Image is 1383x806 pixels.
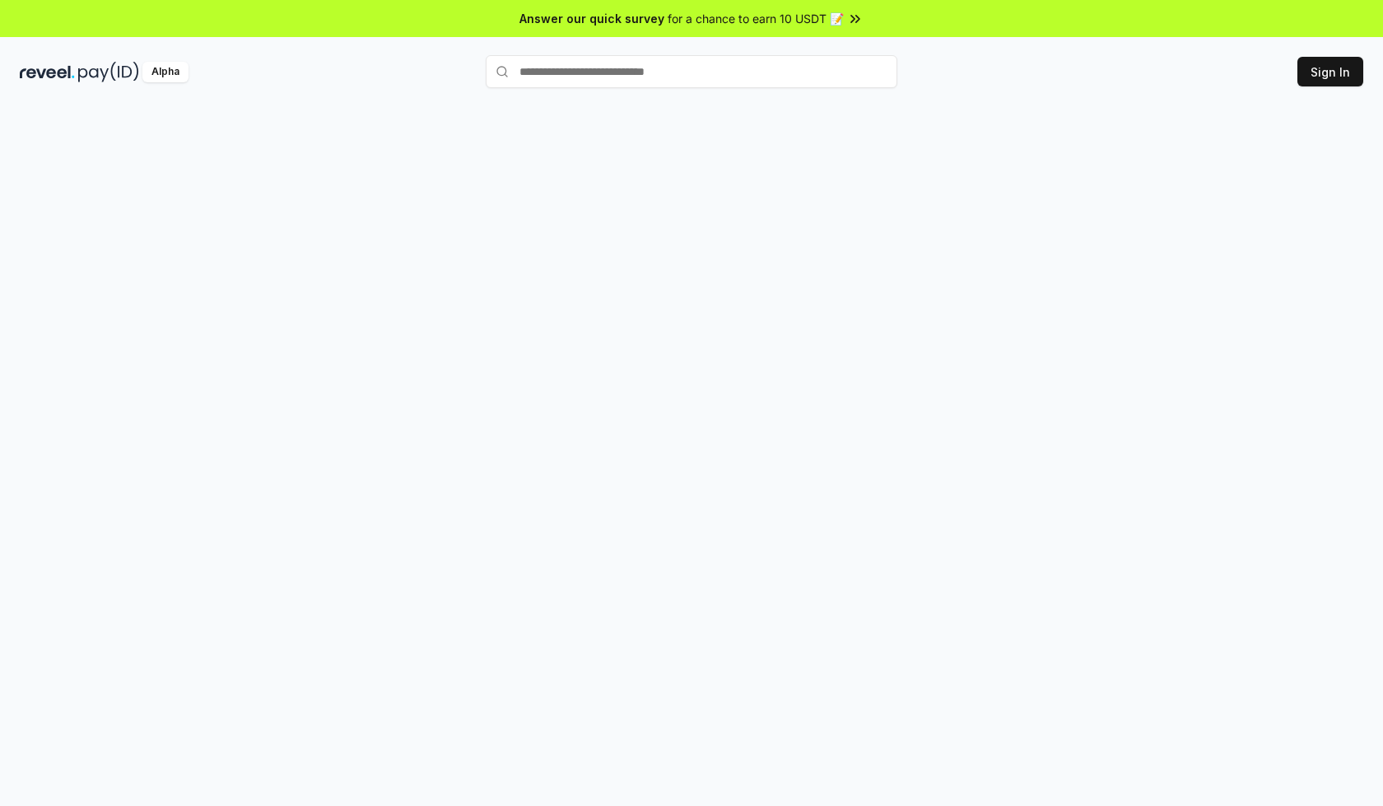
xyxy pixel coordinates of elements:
[20,62,75,82] img: reveel_dark
[668,10,844,27] span: for a chance to earn 10 USDT 📝
[142,62,189,82] div: Alpha
[519,10,664,27] span: Answer our quick survey
[1297,57,1363,86] button: Sign In
[78,62,139,82] img: pay_id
